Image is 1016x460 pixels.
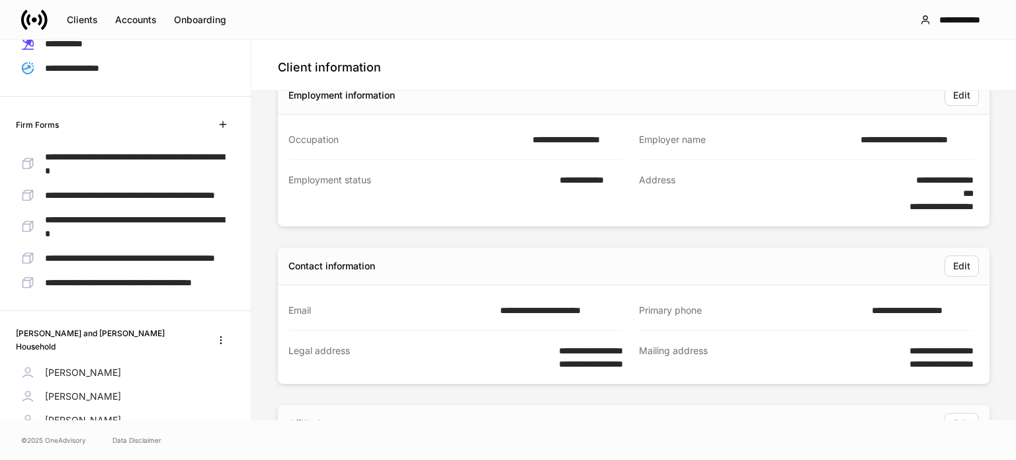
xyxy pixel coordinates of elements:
[945,413,979,434] button: Edit
[639,173,874,213] div: Address
[639,344,876,371] div: Mailing address
[58,9,106,30] button: Clients
[639,133,853,146] div: Employer name
[945,255,979,277] button: Edit
[45,390,121,403] p: [PERSON_NAME]
[112,435,161,445] a: Data Disclaimer
[288,173,552,213] div: Employment status
[16,361,235,385] a: [PERSON_NAME]
[165,9,235,30] button: Onboarding
[288,344,525,371] div: Legal address
[16,385,235,408] a: [PERSON_NAME]
[953,419,970,428] div: Edit
[288,259,375,273] div: Contact information
[45,366,121,379] p: [PERSON_NAME]
[288,417,336,430] div: Affiliations
[67,15,98,24] div: Clients
[288,89,395,102] div: Employment information
[945,85,979,106] button: Edit
[106,9,165,30] button: Accounts
[278,60,381,75] h4: Client information
[288,304,492,317] div: Email
[115,15,157,24] div: Accounts
[16,327,196,352] h6: [PERSON_NAME] and [PERSON_NAME] Household
[21,435,86,445] span: © 2025 OneAdvisory
[288,133,525,146] div: Occupation
[953,91,970,100] div: Edit
[174,15,226,24] div: Onboarding
[953,261,970,271] div: Edit
[639,304,864,317] div: Primary phone
[16,408,235,432] a: [PERSON_NAME]
[16,118,59,131] h6: Firm Forms
[45,414,121,427] p: [PERSON_NAME]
